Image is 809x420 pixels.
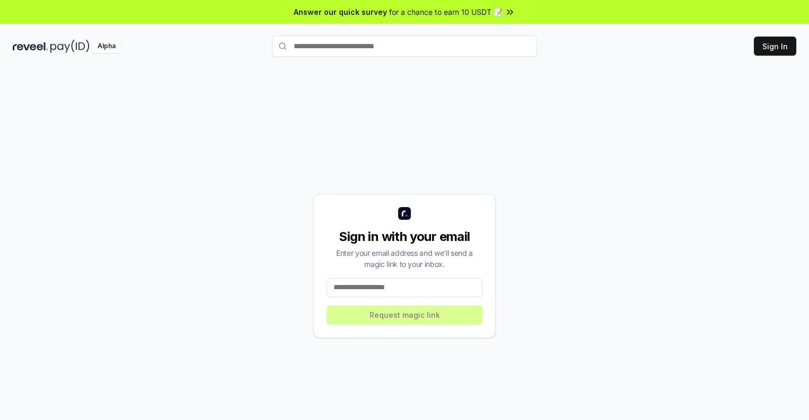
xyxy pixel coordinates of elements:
[754,37,796,56] button: Sign In
[398,207,411,220] img: logo_small
[327,247,482,270] div: Enter your email address and we’ll send a magic link to your inbox.
[327,228,482,245] div: Sign in with your email
[92,40,121,53] div: Alpha
[389,6,503,17] span: for a chance to earn 10 USDT 📝
[294,6,387,17] span: Answer our quick survey
[13,40,48,53] img: reveel_dark
[50,40,90,53] img: pay_id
